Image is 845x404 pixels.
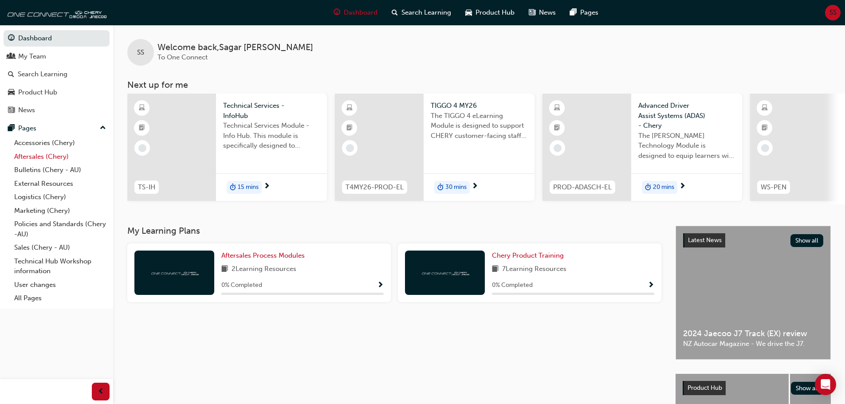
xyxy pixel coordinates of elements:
span: Show Progress [377,282,384,290]
span: PROD-ADASCH-EL [553,182,612,192]
a: Aftersales Process Modules [221,251,308,261]
a: Accessories (Chery) [11,136,110,150]
span: SS [829,8,837,18]
span: 0 % Completed [492,280,533,290]
div: News [18,105,35,115]
a: All Pages [11,291,110,305]
img: oneconnect [4,4,106,21]
span: car-icon [8,89,15,97]
span: learningResourceType_ELEARNING-icon [554,102,560,114]
span: people-icon [8,53,15,61]
div: Open Intercom Messenger [815,374,836,395]
div: Pages [18,123,36,133]
span: guage-icon [334,7,340,18]
span: Technical Services - InfoHub [223,101,320,121]
a: Technical Hub Workshop information [11,255,110,278]
div: Product Hub [18,87,57,98]
span: next-icon [472,183,478,191]
span: search-icon [392,7,398,18]
div: Search Learning [18,69,67,79]
button: Show all [790,234,824,247]
a: Chery Product Training [492,251,567,261]
span: learningRecordVerb_NONE-icon [554,144,562,152]
span: duration-icon [437,182,444,193]
a: Logistics (Chery) [11,190,110,204]
span: duration-icon [230,182,236,193]
span: next-icon [263,183,270,191]
span: book-icon [492,264,499,275]
span: WS-PEN [761,182,786,192]
button: SS [825,5,841,20]
a: guage-iconDashboard [326,4,385,22]
span: Latest News [688,236,722,244]
span: Search Learning [401,8,451,18]
a: Marketing (Chery) [11,204,110,218]
span: learningResourceType_ELEARNING-icon [346,102,353,114]
span: 30 mins [445,182,467,192]
a: Policies and Standards (Chery -AU) [11,217,110,241]
span: guage-icon [8,35,15,43]
a: News [4,102,110,118]
span: TS-IH [138,182,155,192]
span: learningRecordVerb_NONE-icon [346,144,354,152]
a: search-iconSearch Learning [385,4,458,22]
span: News [539,8,556,18]
h3: My Learning Plans [127,226,661,236]
span: 0 % Completed [221,280,262,290]
span: booktick-icon [554,122,560,134]
span: news-icon [8,106,15,114]
span: book-icon [221,264,228,275]
button: Show Progress [648,280,654,291]
span: duration-icon [645,182,651,193]
span: pages-icon [570,7,577,18]
a: Latest NewsShow all [683,233,823,247]
button: Show Progress [377,280,384,291]
a: Dashboard [4,30,110,47]
span: search-icon [8,71,14,78]
a: Sales (Chery - AU) [11,241,110,255]
button: Pages [4,120,110,137]
span: learningRecordVerb_NONE-icon [138,144,146,152]
a: My Team [4,48,110,65]
a: PROD-ADASCH-ELAdvanced Driver Assist Systems (ADAS) - CheryThe [PERSON_NAME] Technology Module is... [542,94,742,201]
span: prev-icon [98,386,104,397]
div: My Team [18,51,46,62]
span: learningRecordVerb_NONE-icon [761,144,769,152]
a: Product Hub [4,84,110,101]
span: SS [137,47,144,58]
span: Pages [580,8,598,18]
a: car-iconProduct Hub [458,4,522,22]
span: TIGGO 4 MY26 [431,101,527,111]
span: 7 Learning Resources [502,264,566,275]
span: 15 mins [238,182,259,192]
a: Bulletins (Chery - AU) [11,163,110,177]
span: learningResourceType_ELEARNING-icon [139,102,145,114]
a: Aftersales (Chery) [11,150,110,164]
span: pages-icon [8,125,15,133]
span: booktick-icon [346,122,353,134]
span: booktick-icon [139,122,145,134]
span: 20 mins [653,182,674,192]
span: NZ Autocar Magazine - We drive the J7. [683,339,823,349]
span: next-icon [679,183,686,191]
a: User changes [11,278,110,292]
span: Dashboard [344,8,377,18]
img: oneconnect [150,268,199,277]
a: Latest NewsShow all2024 Jaecoo J7 Track (EX) reviewNZ Autocar Magazine - We drive the J7. [676,226,831,360]
span: car-icon [465,7,472,18]
span: Product Hub [688,384,722,392]
span: The TIGGO 4 eLearning Module is designed to support CHERY customer-facing staff with the product ... [431,111,527,141]
a: pages-iconPages [563,4,605,22]
span: news-icon [529,7,535,18]
h3: Next up for me [113,80,845,90]
button: DashboardMy TeamSearch LearningProduct HubNews [4,28,110,120]
a: news-iconNews [522,4,563,22]
span: 2 Learning Resources [232,264,296,275]
span: Aftersales Process Modules [221,251,305,259]
span: learningResourceType_ELEARNING-icon [762,102,768,114]
span: Technical Services Module - Info Hub. This module is specifically designed to address the require... [223,121,320,151]
span: Show Progress [648,282,654,290]
span: Welcome back , Sagar [PERSON_NAME] [157,43,313,53]
a: TS-IHTechnical Services - InfoHubTechnical Services Module - Info Hub. This module is specificall... [127,94,327,201]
